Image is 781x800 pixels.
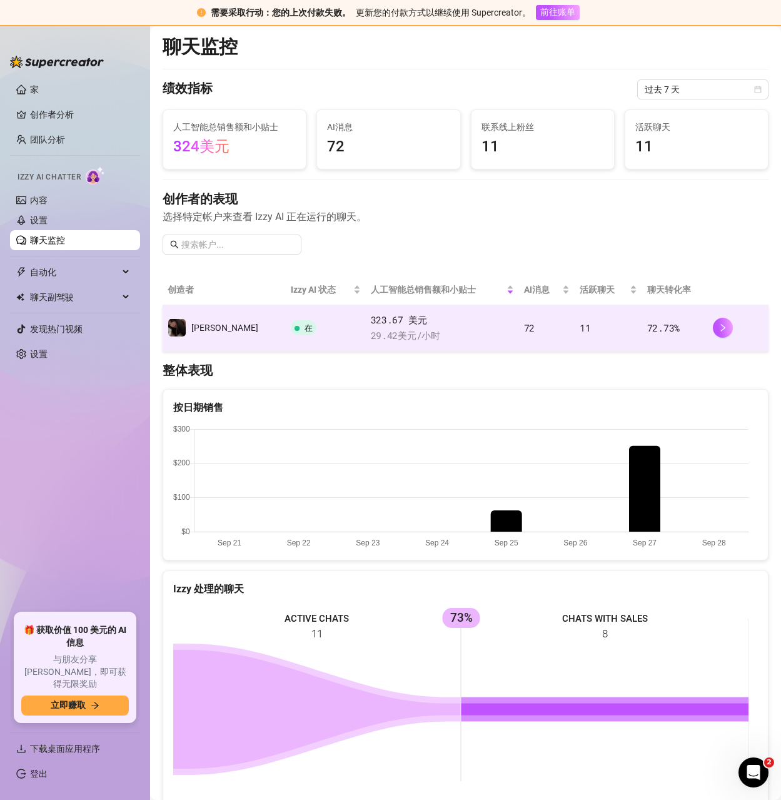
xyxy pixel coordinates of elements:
font: /小时 [416,329,440,342]
span: 向右箭头 [91,701,99,710]
font: 整体表现 [163,363,213,378]
span: 日历 [754,86,762,93]
font: 下载桌面应用程序 [30,744,100,754]
font: 创造者 [168,285,194,295]
button: 正确的 [713,318,733,338]
span: 过去 7 天 [645,80,761,99]
a: 设置 [30,349,48,359]
font: Izzy 处理的聊天 [173,583,244,595]
font: 人工智能总销售额和小贴士 [371,285,476,295]
font: 聊天监控 [163,36,238,58]
font: 活跃聊天 [635,122,670,132]
font: 29.42 [371,329,398,342]
font: 需要采取行动：您的上次付款失败。 [211,8,351,18]
img: 凯拉基斯 [168,319,186,337]
span: 感叹号 [197,8,206,17]
font: 创作者的表现 [163,191,238,206]
button: 前往账单 [536,5,580,20]
font: 选择特定帐户来查看 Izzy AI 正在运行的聊天。 [163,211,366,223]
font: AI消息 [524,285,550,295]
font: 324美元 [173,138,229,155]
a: 设置 [30,215,48,225]
font: AI消息 [327,122,353,132]
font: 过去 7 天 [645,84,680,94]
a: 创作者分析 [30,104,130,124]
font: 聊天转化率 [647,285,691,295]
font: 11 [481,138,499,155]
font: 活跃聊天 [580,285,615,295]
font: 自动化 [30,267,56,277]
font: Izzy AI Chatter [18,173,81,181]
th: AI消息 [519,275,575,305]
font: 72 [327,138,345,155]
font: 72.73 [647,322,675,334]
font: % [674,322,680,334]
font: 与朋友分享 [PERSON_NAME]，即可获得无限奖励 [24,654,126,689]
a: 内容 [30,195,48,205]
a: 聊天监控 [30,235,65,245]
a: 家 [30,84,39,94]
font: 在 [305,323,313,333]
th: Izzy AI 状态 [286,275,365,305]
input: 搜索帐户... [181,238,294,251]
font: [PERSON_NAME] [191,323,258,333]
font: 2 [767,758,772,766]
font: 聊天副驾驶 [30,292,74,302]
font: 🎁 获取价值 100 美元的 AI 信息 [24,625,126,647]
font: 更新您的付款方式以继续使用 Supercreator。 [356,8,531,18]
a: 登出 [30,769,48,779]
th: 活跃聊天 [575,275,642,305]
font: 323.67 美元 [371,313,427,326]
font: 11 [635,138,653,155]
font: 绩效指标 [163,81,213,96]
img: logo-BBDzfeDw.svg [10,56,104,68]
font: 72 [524,322,535,334]
button: 立即赚取向右箭头 [21,696,129,716]
font: 11 [580,322,590,334]
span: 霹雳 [16,267,26,277]
th: 人工智能总销售额和小贴士 [366,275,519,305]
font: 联系线上粉丝 [481,122,534,132]
font: 人工智能总销售额和小贴士 [173,122,278,132]
a: 团队分析 [30,134,65,144]
font: 按日期销售 [173,402,223,413]
font: 美元 [398,329,416,342]
font: 前往账单 [540,7,575,17]
a: 发现热门视频 [30,324,83,334]
img: 聊天副驾驶 [16,293,24,301]
span: 下载 [16,744,26,754]
font: Izzy AI 状态 [291,285,336,295]
iframe: 对讲机实时聊天 [738,757,768,787]
font: 立即赚取 [51,700,86,710]
span: 正确的 [718,323,727,332]
a: 前往账单 [536,7,580,17]
span: 搜索 [170,240,179,249]
img: 人工智能聊天 [86,166,105,185]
